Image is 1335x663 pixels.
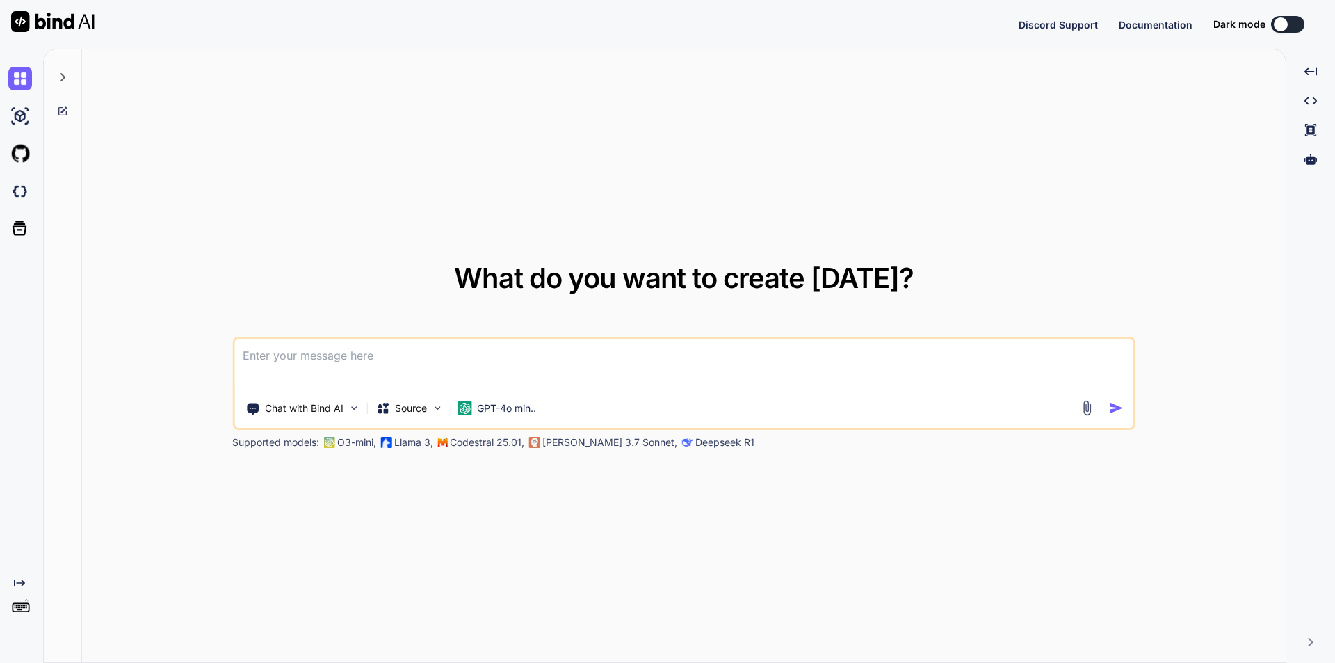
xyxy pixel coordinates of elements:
[11,11,95,32] img: Bind AI
[1109,401,1124,415] img: icon
[395,401,427,415] p: Source
[8,67,32,90] img: chat
[380,437,391,448] img: Llama2
[454,261,914,295] span: What do you want to create [DATE]?
[8,104,32,128] img: ai-studio
[337,436,376,449] p: O3-mini,
[394,436,433,449] p: Llama 3,
[695,436,754,449] p: Deepseek R1
[8,179,32,203] img: darkCloudIdeIcon
[477,401,536,415] p: GPT-4o min..
[528,437,540,448] img: claude
[1119,17,1192,32] button: Documentation
[232,436,319,449] p: Supported models:
[348,402,359,414] img: Pick Tools
[681,437,693,448] img: claude
[437,438,447,447] img: Mistral-AI
[1079,400,1095,416] img: attachment
[323,437,334,448] img: GPT-4
[542,436,677,449] p: [PERSON_NAME] 3.7 Sonnet,
[265,401,343,415] p: Chat with Bind AI
[8,142,32,166] img: githubLight
[431,402,443,414] img: Pick Models
[1019,19,1098,31] span: Discord Support
[1019,17,1098,32] button: Discord Support
[1119,19,1192,31] span: Documentation
[450,436,524,449] p: Codestral 25.01,
[458,401,471,415] img: GPT-4o mini
[1213,17,1265,31] span: Dark mode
